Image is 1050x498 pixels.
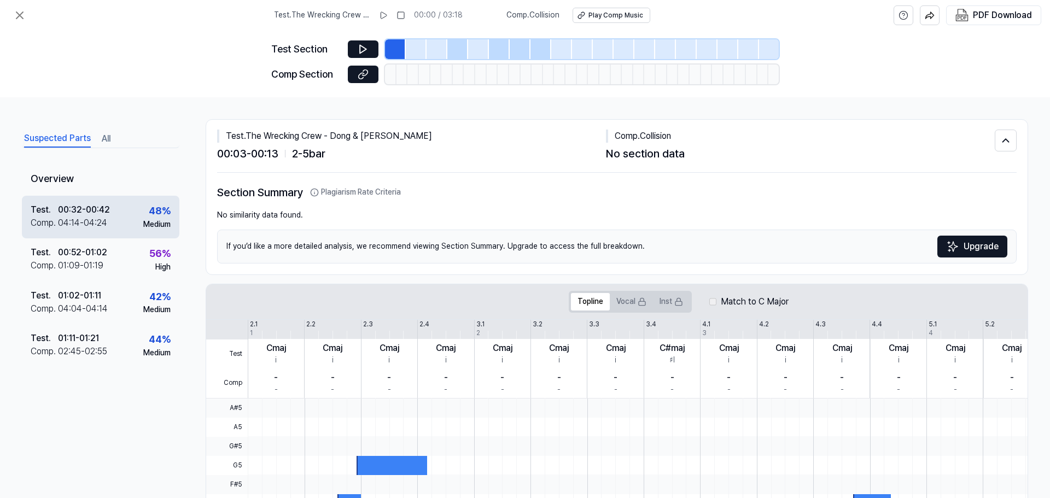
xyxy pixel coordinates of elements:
[506,10,559,21] span: Comp . Collision
[946,240,959,253] img: Sparkles
[558,355,560,366] div: i
[476,329,480,338] div: 2
[306,320,316,329] div: 2.2
[444,371,448,384] div: -
[206,368,248,398] span: Comp
[500,371,504,384] div: -
[436,342,456,355] div: Cmaj
[271,67,341,83] div: Comp Section
[476,320,485,329] div: 3.1
[646,320,656,329] div: 3.4
[898,355,900,366] div: i
[557,371,561,384] div: -
[206,418,248,437] span: A5
[727,371,731,384] div: -
[22,163,179,196] div: Overview
[31,246,58,259] div: Test .
[363,320,373,329] div: 2.3
[274,371,278,384] div: -
[721,295,789,308] label: Match to C Major
[889,342,908,355] div: Cmaj
[899,10,908,21] svg: help
[271,42,341,57] div: Test Section
[614,384,617,395] div: -
[929,320,937,329] div: 5.1
[143,348,171,359] div: Medium
[274,10,370,21] span: Test . The Wrecking Crew - Dong & [PERSON_NAME]
[292,145,325,162] span: 2 - 5 bar
[102,130,110,148] button: All
[275,355,277,366] div: i
[143,219,171,230] div: Medium
[573,8,650,23] button: Play Comp Music
[702,320,710,329] div: 4.1
[31,259,58,272] div: Comp .
[149,203,171,219] div: 48 %
[58,289,101,302] div: 01:02 - 01:11
[775,342,795,355] div: Cmaj
[1010,384,1013,395] div: -
[759,320,769,329] div: 4.2
[217,230,1017,263] div: If you’d like a more detailed analysis, we recommend viewing Section Summary. Upgrade to access t...
[557,384,561,395] div: -
[728,355,730,366] div: i
[31,332,58,345] div: Test .
[925,10,935,20] img: share
[217,184,1017,201] h2: Section Summary
[606,342,626,355] div: Cmaj
[58,302,108,315] div: 04:04 - 04:14
[614,371,617,384] div: -
[24,130,91,148] button: Suspected Parts
[954,384,957,395] div: -
[702,329,707,338] div: 3
[955,9,969,22] img: PDF Download
[143,304,171,315] div: Medium
[31,203,58,216] div: Test .
[380,342,399,355] div: Cmaj
[310,187,401,198] button: Plagiarism Rate Criteria
[250,329,253,338] div: 1
[149,289,171,305] div: 42 %
[937,236,1007,257] a: SparklesUpgrade
[388,355,390,366] div: i
[206,437,248,456] span: G#5
[815,320,826,329] div: 4.3
[785,355,786,366] div: i
[615,355,616,366] div: i
[501,384,504,395] div: -
[660,342,685,355] div: C#maj
[897,371,901,384] div: -
[1002,342,1022,355] div: Cmaj
[670,384,674,395] div: -
[331,384,334,395] div: -
[953,371,957,384] div: -
[445,355,447,366] div: i
[58,216,107,230] div: 04:14 - 04:24
[840,371,844,384] div: -
[206,475,248,494] span: F#5
[444,384,447,395] div: -
[419,320,429,329] div: 2.4
[206,456,248,475] span: G5
[894,5,913,25] button: help
[250,320,258,329] div: 2.1
[784,371,787,384] div: -
[670,371,674,384] div: -
[58,246,107,259] div: 00:52 - 01:02
[1011,355,1013,366] div: i
[669,355,675,366] div: ♯I
[155,262,171,273] div: High
[549,342,569,355] div: Cmaj
[784,384,787,395] div: -
[727,384,731,395] div: -
[266,342,286,355] div: Cmaj
[31,289,58,302] div: Test .
[206,399,248,418] span: A#5
[929,329,933,338] div: 4
[954,355,956,366] div: i
[841,355,843,366] div: i
[149,332,171,348] div: 44 %
[501,355,503,366] div: i
[588,11,643,20] div: Play Comp Music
